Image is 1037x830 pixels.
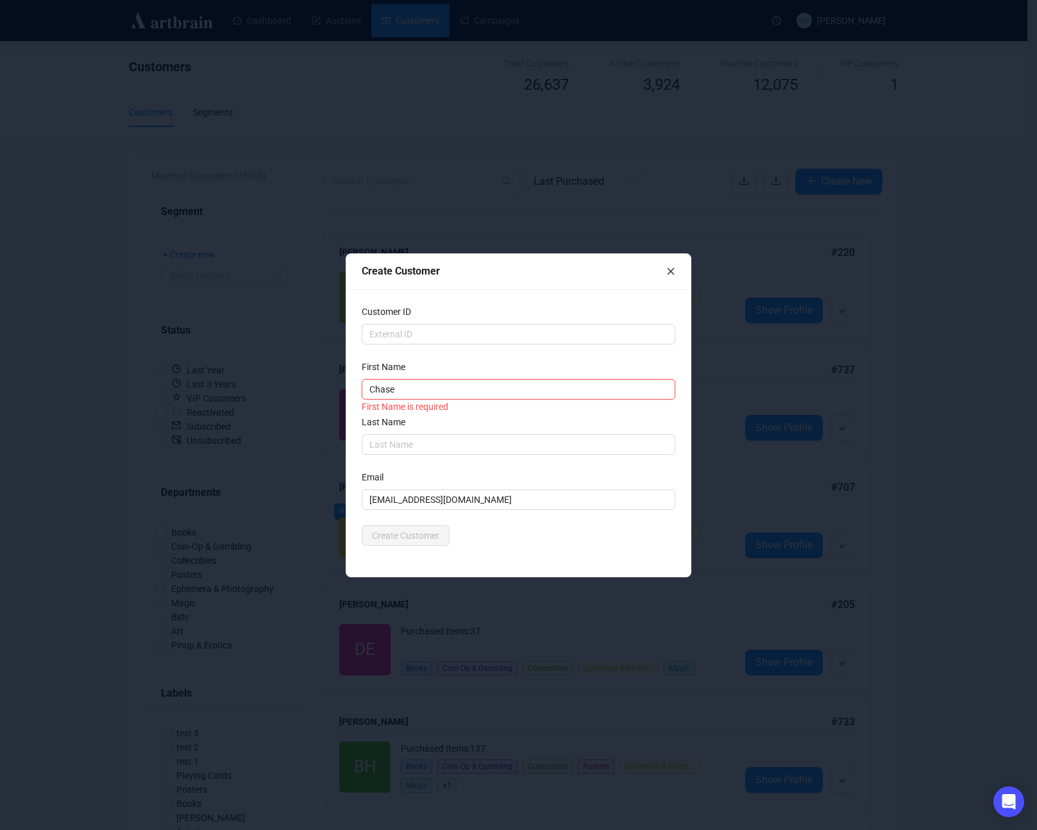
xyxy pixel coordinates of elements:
input: Last Name [362,434,675,455]
div: First Name is required [362,400,675,414]
label: First Name [362,360,414,374]
label: Last Name [362,415,414,429]
div: Open Intercom Messenger [993,786,1024,817]
input: External ID [362,324,675,344]
span: close [666,267,675,276]
label: Email [362,470,392,484]
div: Create Customer [362,263,666,279]
label: Customer ID [362,305,419,319]
button: Create Customer [362,525,450,546]
input: First Name [362,379,675,400]
input: Email Address [362,489,675,510]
